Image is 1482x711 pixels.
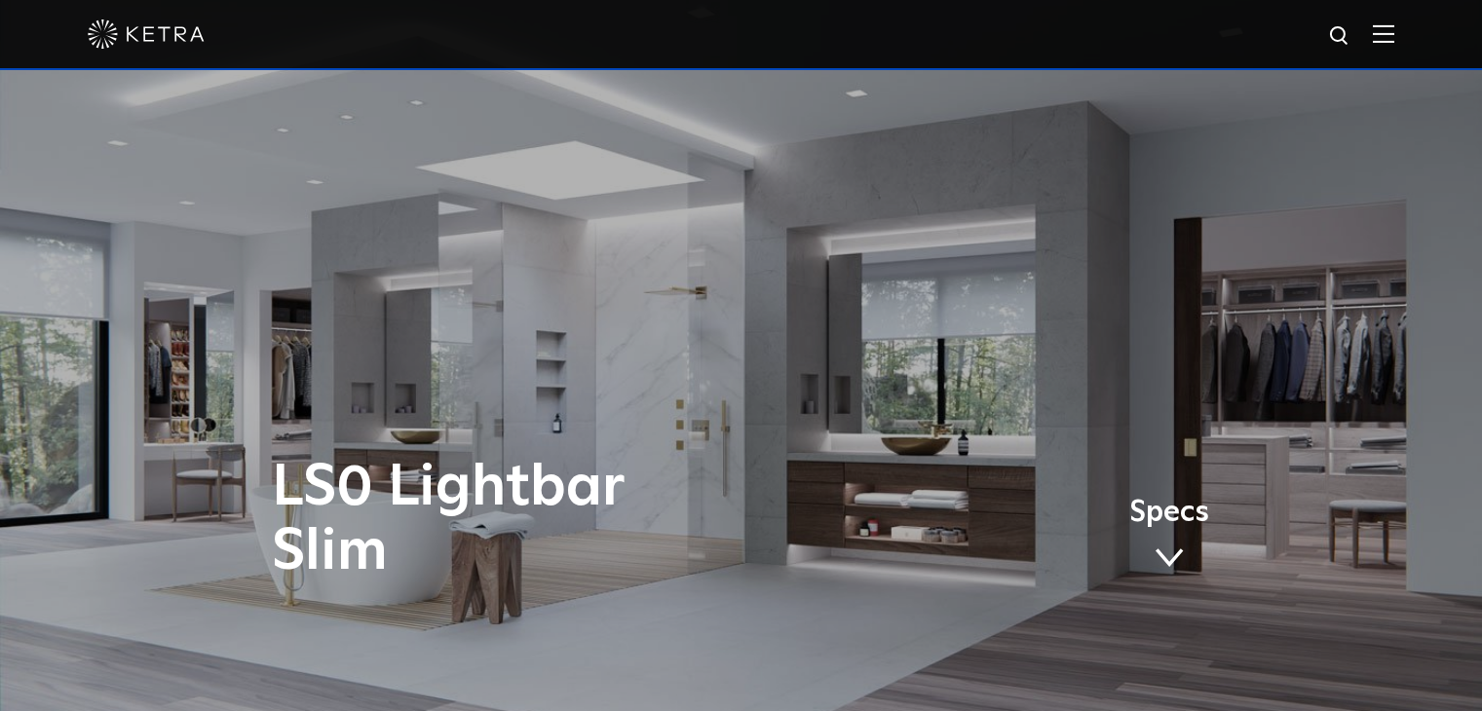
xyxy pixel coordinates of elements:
img: Hamburger%20Nav.svg [1373,24,1394,43]
h1: LS0 Lightbar Slim [272,456,822,584]
img: search icon [1328,24,1352,49]
a: Specs [1129,499,1209,575]
span: Specs [1129,499,1209,527]
img: ketra-logo-2019-white [88,19,205,49]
